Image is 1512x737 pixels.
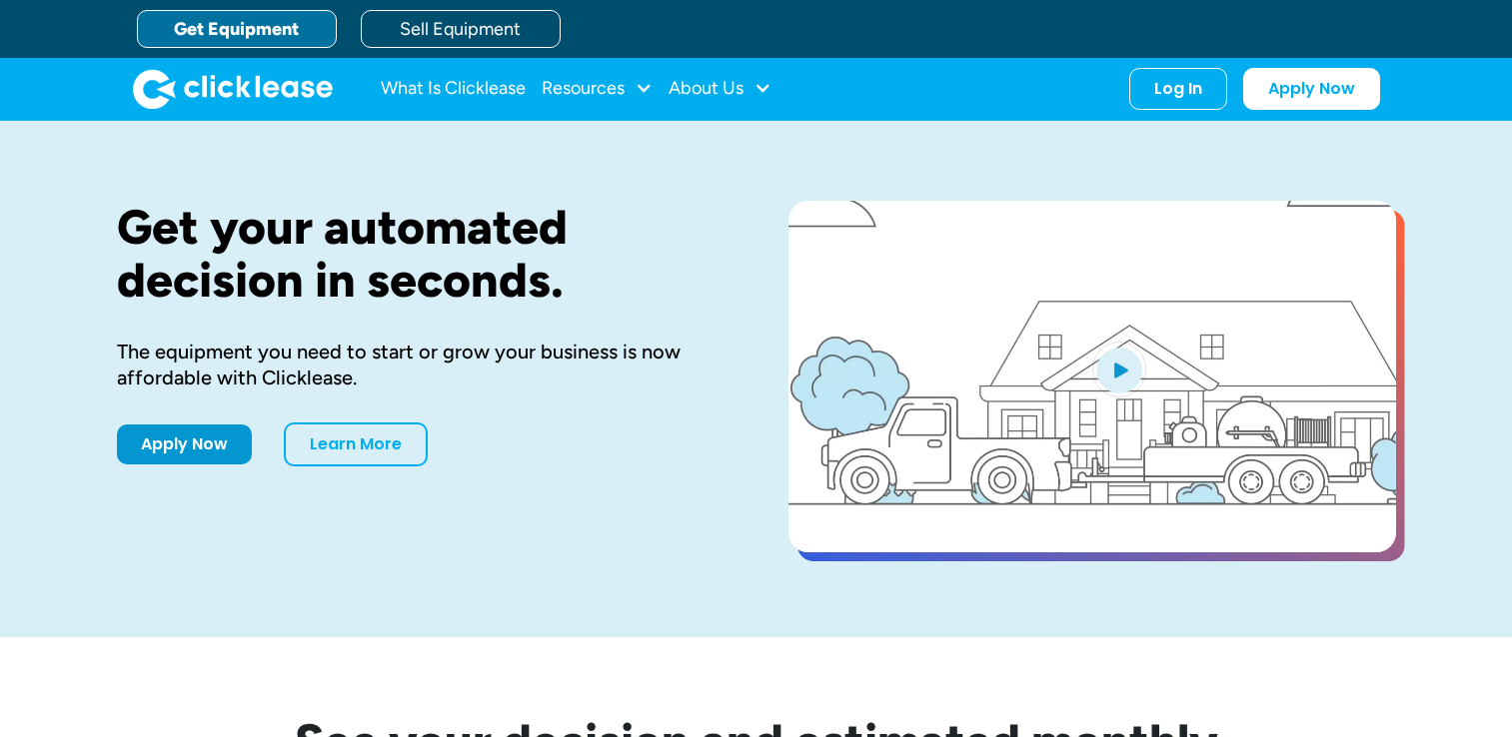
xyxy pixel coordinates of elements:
img: Clicklease logo [133,69,333,109]
div: Log In [1154,79,1202,99]
h1: Get your automated decision in seconds. [117,201,725,307]
a: Learn More [284,422,428,466]
a: Apply Now [1243,68,1380,110]
div: About Us [669,69,771,109]
a: Apply Now [117,424,252,464]
a: Get Equipment [137,10,337,48]
a: home [133,69,333,109]
a: Sell Equipment [361,10,561,48]
div: Resources [542,69,653,109]
img: Blue play button logo on a light blue circular background [1092,342,1146,397]
a: open lightbox [788,201,1396,552]
div: The equipment you need to start or grow your business is now affordable with Clicklease. [117,339,725,390]
a: What Is Clicklease [381,69,526,109]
